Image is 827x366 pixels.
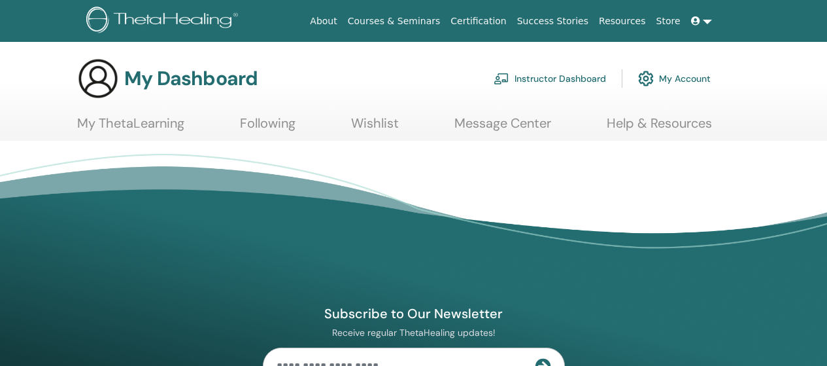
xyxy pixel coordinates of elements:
[512,9,594,33] a: Success Stories
[651,9,686,33] a: Store
[494,73,509,84] img: chalkboard-teacher.svg
[305,9,342,33] a: About
[638,64,711,93] a: My Account
[351,115,399,141] a: Wishlist
[77,115,184,141] a: My ThetaLearning
[263,305,565,322] h4: Subscribe to Our Newsletter
[594,9,651,33] a: Resources
[77,58,119,100] img: generic-user-icon.jpg
[638,67,654,90] img: cog.svg
[124,67,258,90] h3: My Dashboard
[607,115,712,141] a: Help & Resources
[86,7,243,36] img: logo.png
[343,9,446,33] a: Courses & Seminars
[240,115,295,141] a: Following
[494,64,606,93] a: Instructor Dashboard
[263,327,565,339] p: Receive regular ThetaHealing updates!
[445,9,511,33] a: Certification
[454,115,551,141] a: Message Center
